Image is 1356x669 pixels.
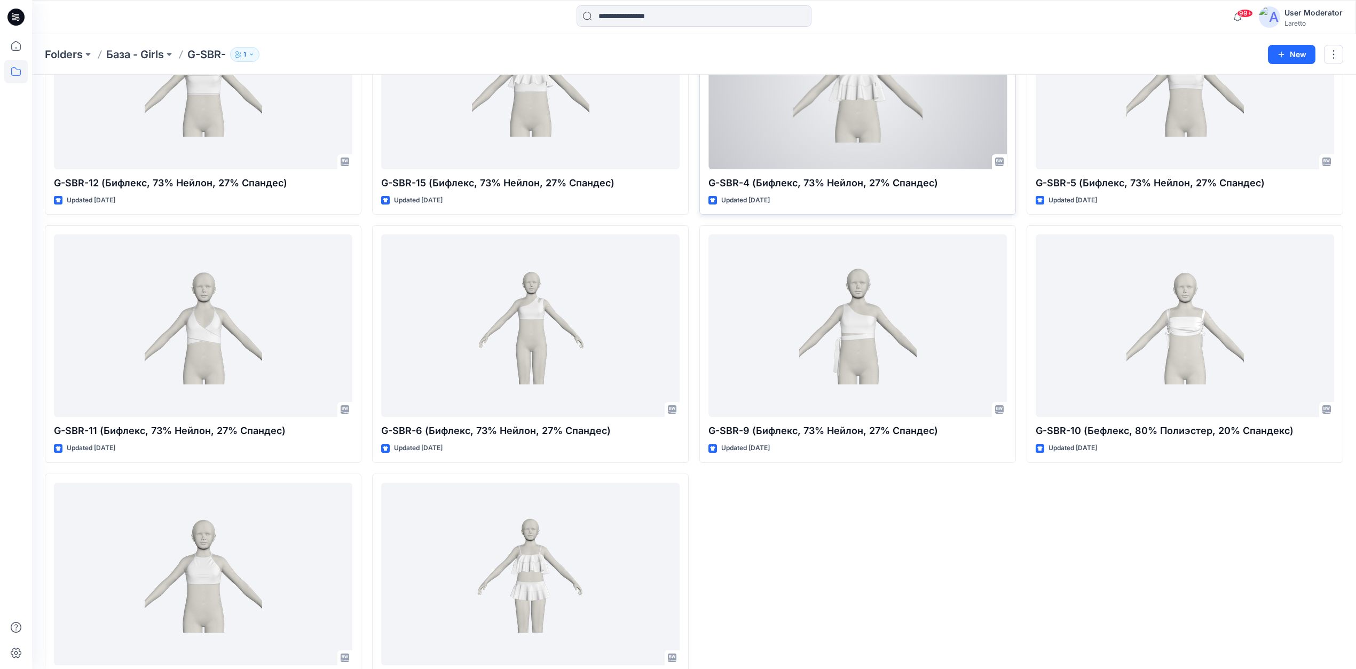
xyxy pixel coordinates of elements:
p: Updated [DATE] [394,195,443,206]
p: Updated [DATE] [394,443,443,454]
a: База - Girls [106,47,164,62]
div: User Moderator [1284,6,1343,19]
p: G-SBR-11 (Бифлекс, 73% Нейлон, 27% Спандес) [54,423,352,438]
p: Updated [DATE] [1048,195,1097,206]
p: G-SBR-5 (Бифлекс, 73% Нейлон, 27% Спандес) [1036,176,1334,191]
p: G-SBR-9 (Бифлекс, 73% Нейлон, 27% Спандес) [708,423,1007,438]
a: G-SBR-11 (Бифлекс, 73% Нейлон, 27% Спандес) [54,234,352,417]
a: Folders [45,47,83,62]
a: G-SBR-6 (Бифлекс, 73% Нейлон, 27% Спандес) [381,234,680,417]
p: Updated [DATE] [67,195,115,206]
p: G-SBR-4 (Бифлекс, 73% Нейлон, 27% Спандес) [708,176,1007,191]
p: G-SBR-10 (Бефлекс, 80% Полиэстер, 20% Спандекс) [1036,423,1334,438]
p: G-SBR-15 (Бифлекс, 73% Нейлон, 27% Спандес) [381,176,680,191]
a: G-SBR-3 (Бифлекс, 73% Нейлон, 27% Спандес) [54,483,352,665]
p: G-SBR-12 (Бифлекс, 73% Нейлон, 27% Спандес) [54,176,352,191]
span: 99+ [1237,9,1253,18]
p: 1 [243,49,246,60]
img: avatar [1259,6,1280,28]
button: 1 [230,47,259,62]
p: G-SBR-6 (Бифлекс, 73% Нейлон, 27% Спандес) [381,423,680,438]
button: New [1268,45,1315,64]
p: Updated [DATE] [721,443,770,454]
p: Updated [DATE] [67,443,115,454]
p: G-SBR- [187,47,226,62]
a: G-SBR-4 + G-SPT-4 (Бифлекс, 73% Нейлон, 27% Спандес) [381,483,680,665]
p: Updated [DATE] [1048,443,1097,454]
p: Updated [DATE] [721,195,770,206]
a: G-SBR-9 (Бифлекс, 73% Нейлон, 27% Спандес) [708,234,1007,417]
div: Laretto [1284,19,1343,27]
a: G-SBR-10 (Бефлекс, 80% Полиэстер, 20% Спандекс) [1036,234,1334,417]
